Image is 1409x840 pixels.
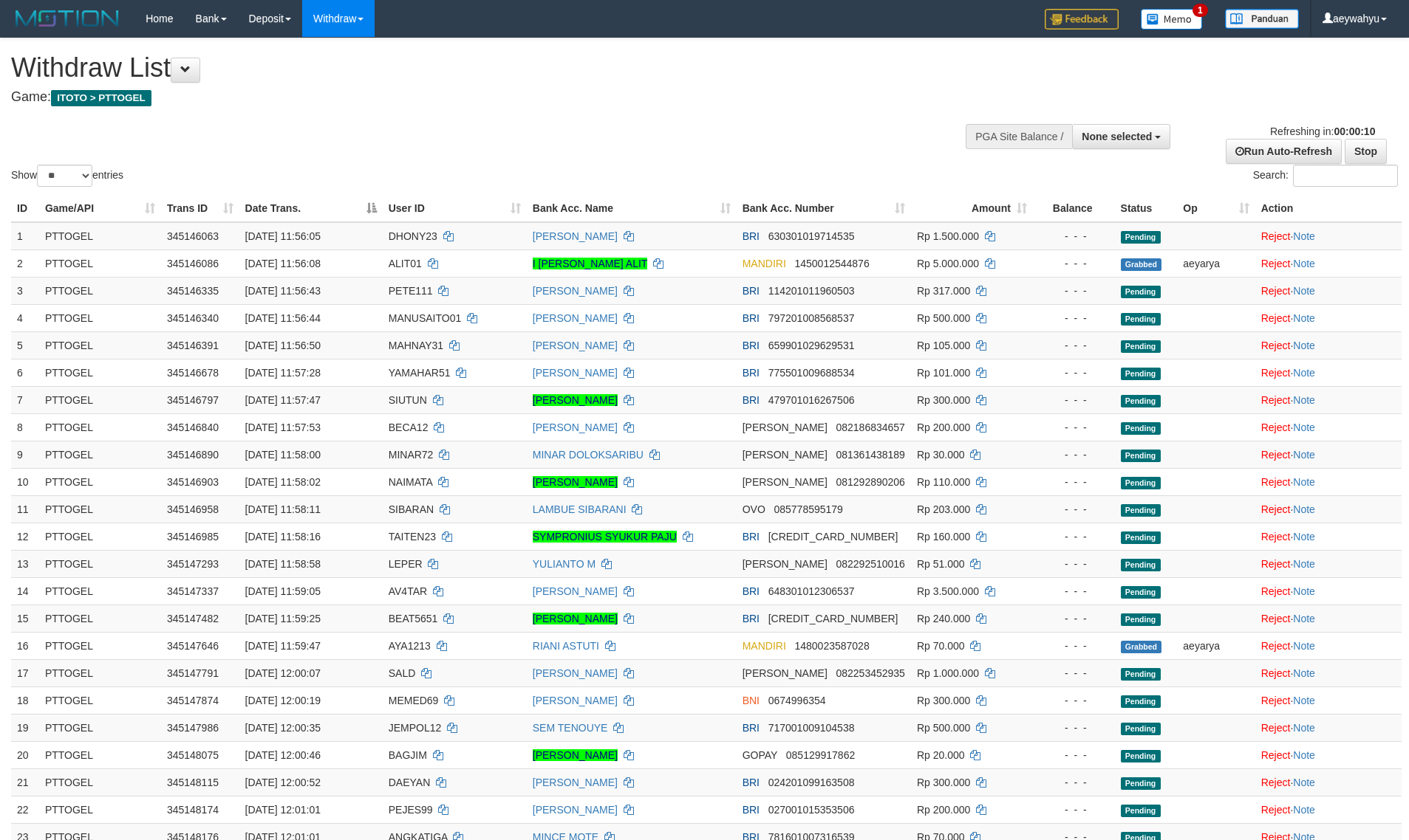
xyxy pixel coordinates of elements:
span: Pending [1121,559,1161,571]
span: Pending [1121,231,1161,244]
span: BRI [743,394,760,406]
span: [DATE] 11:58:00 [245,449,321,461]
span: [DATE] 11:59:05 [245,585,321,597]
span: Copy 082186834657 to clipboard [836,421,904,433]
span: 345146797 [167,394,219,406]
span: Pending [1121,695,1161,708]
td: · [1255,523,1402,550]
span: 345147874 [167,695,219,706]
a: [PERSON_NAME] [533,285,618,297]
span: 345146678 [167,367,219,379]
span: 345146391 [167,340,219,351]
div: - - - [1039,638,1109,653]
span: 345146958 [167,503,219,515]
span: [DATE] 11:56:08 [245,258,321,269]
td: aeyarya [1177,249,1255,277]
span: Pending [1121,368,1161,380]
div: - - - [1039,502,1109,517]
td: PTTOGEL [39,468,161,495]
span: Copy 633901007982535 to clipboard [768,613,898,624]
span: [PERSON_NAME] [743,558,828,570]
span: MANDIRI [743,640,786,652]
span: MANUSAITO01 [389,312,462,324]
span: 345146086 [167,258,219,269]
td: PTTOGEL [39,249,161,277]
div: - - - [1039,256,1109,271]
span: NAIMATA [389,476,432,488]
span: MINAR72 [389,449,434,461]
a: Note [1293,695,1315,706]
span: BRI [743,285,760,297]
th: Amount: activate to sort column ascending [911,195,1033,222]
td: · [1255,659,1402,686]
a: Note [1293,230,1315,242]
span: Rp 51.000 [917,558,965,570]
span: [DATE] 11:57:47 [245,394,321,406]
span: Rp 110.000 [917,476,970,488]
span: Rp 1.000.000 [917,667,979,679]
span: Rp 5.000.000 [917,258,979,269]
span: PETE111 [389,285,433,297]
td: 16 [11,632,39,659]
span: Refreshing in: [1270,125,1375,137]
a: Note [1293,722,1315,734]
a: Reject [1261,230,1291,242]
a: Note [1293,340,1315,351]
span: 345146985 [167,531,219,543]
th: Status [1115,195,1178,222]
label: Search: [1253,165,1398,187]
a: [PERSON_NAME] [533,394,618,406]
td: · [1255,495,1402,523]
th: Trans ID: activate to sort column ascending [161,195,239,222]
span: Rp 105.000 [917,340,970,351]
span: [DATE] 12:00:07 [245,667,321,679]
a: [PERSON_NAME] [533,230,618,242]
span: Copy 082253452935 to clipboard [836,667,904,679]
span: MAHNAY31 [389,340,443,351]
div: - - - [1039,693,1109,708]
span: TAITEN23 [389,531,436,543]
a: Note [1293,476,1315,488]
a: Note [1293,749,1315,761]
a: Reject [1261,585,1291,597]
td: 5 [11,331,39,359]
span: [DATE] 11:57:53 [245,421,321,433]
span: [DATE] 11:58:58 [245,558,321,570]
span: MANDIRI [743,258,786,269]
span: 345146890 [167,449,219,461]
span: Rp 160.000 [917,531,970,543]
div: - - - [1039,475,1109,489]
a: Note [1293,613,1315,624]
td: · [1255,413,1402,441]
span: 345146340 [167,312,219,324]
div: PGA Site Balance / [966,124,1072,149]
img: Feedback.jpg [1045,9,1119,30]
td: 13 [11,550,39,577]
a: [PERSON_NAME] [533,667,618,679]
span: 345146063 [167,230,219,242]
td: 17 [11,659,39,686]
td: · [1255,331,1402,359]
span: BRI [743,367,760,379]
a: SEM TENOUYE [533,722,608,734]
span: OVO [743,503,765,515]
td: 10 [11,468,39,495]
span: AYA1213 [389,640,431,652]
label: Show entries [11,165,123,187]
span: Rp 30.000 [917,449,965,461]
td: PTTOGEL [39,277,161,304]
a: Reject [1261,394,1291,406]
td: 15 [11,605,39,632]
span: Pending [1121,313,1161,326]
span: [PERSON_NAME] [743,667,828,679]
span: SIBARAN [389,503,434,515]
span: ITOTO > PTTOGEL [51,90,151,106]
span: DHONY23 [389,230,437,242]
span: Rp 240.000 [917,613,970,624]
td: · [1255,386,1402,413]
span: [DATE] 11:58:16 [245,531,321,543]
td: 1 [11,222,39,250]
span: Pending [1121,450,1161,462]
a: Run Auto-Refresh [1226,139,1342,164]
a: YULIANTO M [533,558,596,570]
